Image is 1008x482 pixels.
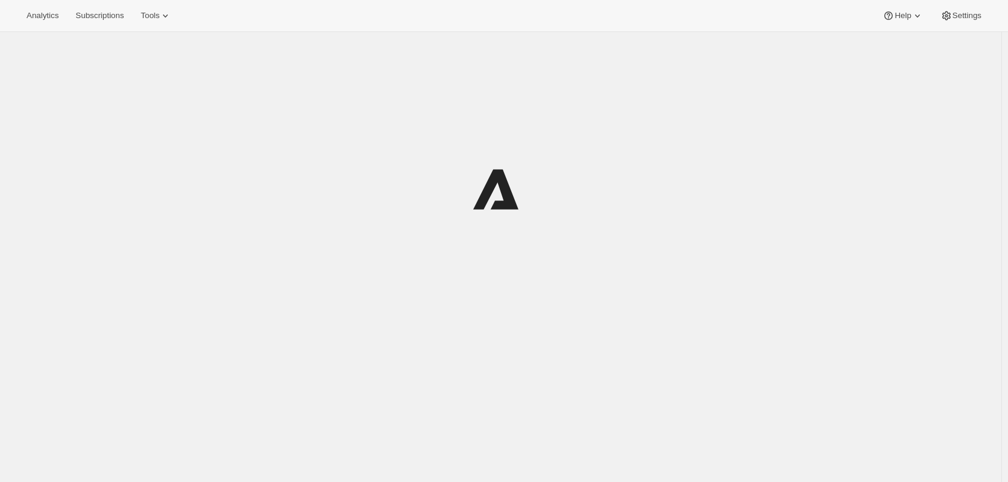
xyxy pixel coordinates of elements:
[895,11,911,21] span: Help
[141,11,159,21] span: Tools
[133,7,179,24] button: Tools
[68,7,131,24] button: Subscriptions
[75,11,124,21] span: Subscriptions
[875,7,930,24] button: Help
[27,11,59,21] span: Analytics
[19,7,66,24] button: Analytics
[952,11,981,21] span: Settings
[933,7,989,24] button: Settings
